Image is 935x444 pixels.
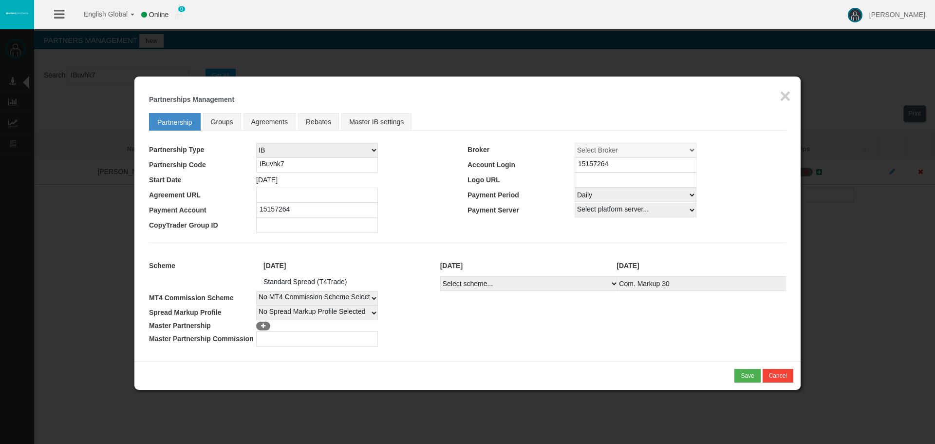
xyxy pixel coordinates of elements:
[341,113,411,131] a: Master IB settings
[149,173,256,188] td: Start Date
[71,10,128,18] span: English Global
[256,260,433,271] div: [DATE]
[763,369,793,383] button: Cancel
[149,320,256,331] td: Master Partnership
[178,6,186,12] span: 0
[263,278,347,286] span: Standard Spread (T4Trade)
[149,331,256,347] td: Master Partnership Commission
[149,157,256,173] td: Partnership Code
[149,218,256,233] td: CopyTrader Group ID
[467,143,575,157] td: Broker
[149,113,201,131] a: Partnership
[869,11,925,19] span: [PERSON_NAME]
[467,203,575,218] td: Payment Server
[298,113,339,131] a: Rebates
[243,113,296,131] a: Agreements
[467,157,575,173] td: Account Login
[211,118,233,126] span: Groups
[149,255,256,276] td: Scheme
[149,11,168,19] span: Online
[175,10,183,20] img: user_small.png
[609,260,786,271] div: [DATE]
[256,176,278,184] span: [DATE]
[741,371,754,380] div: Save
[780,86,791,106] button: ×
[149,143,256,157] td: Partnership Type
[467,188,575,203] td: Payment Period
[149,188,256,203] td: Agreement URL
[433,260,610,271] div: [DATE]
[149,203,256,218] td: Payment Account
[848,8,862,22] img: user-image
[203,113,241,131] a: Groups
[467,173,575,188] td: Logo URL
[149,96,234,103] b: Partnerships Management
[734,369,760,383] button: Save
[5,11,29,15] img: logo.svg
[149,306,256,320] td: Spread Markup Profile
[149,291,256,306] td: MT4 Commission Scheme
